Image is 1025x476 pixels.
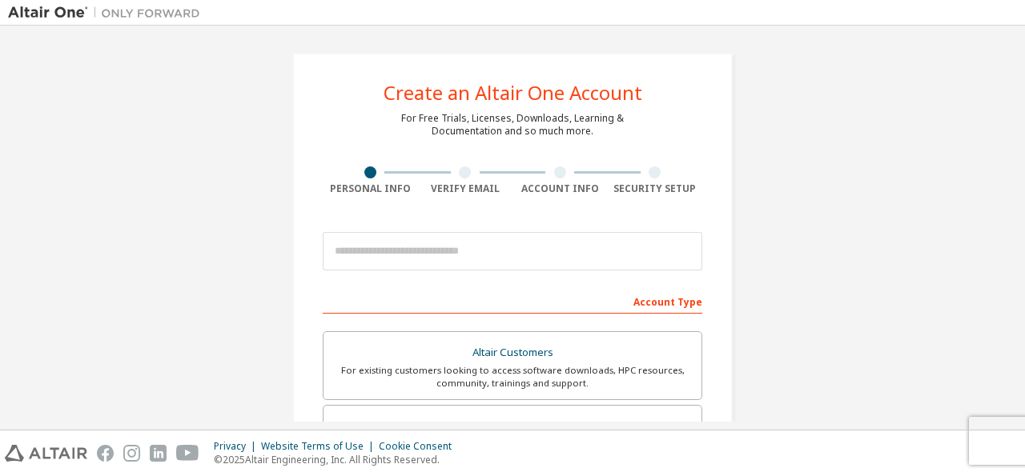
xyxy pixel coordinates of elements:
img: Altair One [8,5,208,21]
div: For Free Trials, Licenses, Downloads, Learning & Documentation and so much more. [401,112,624,138]
div: Security Setup [608,182,703,195]
div: Account Info [512,182,608,195]
div: Altair Customers [333,342,692,364]
img: instagram.svg [123,445,140,462]
img: altair_logo.svg [5,445,87,462]
img: linkedin.svg [150,445,167,462]
div: Personal Info [323,182,418,195]
img: youtube.svg [176,445,199,462]
div: Verify Email [418,182,513,195]
img: facebook.svg [97,445,114,462]
div: Privacy [214,440,261,453]
div: For existing customers looking to access software downloads, HPC resources, community, trainings ... [333,364,692,390]
p: © 2025 Altair Engineering, Inc. All Rights Reserved. [214,453,461,466]
div: Account Type [323,288,702,314]
div: Students [333,415,692,438]
div: Cookie Consent [379,440,461,453]
div: Website Terms of Use [261,440,379,453]
div: Create an Altair One Account [384,83,642,102]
